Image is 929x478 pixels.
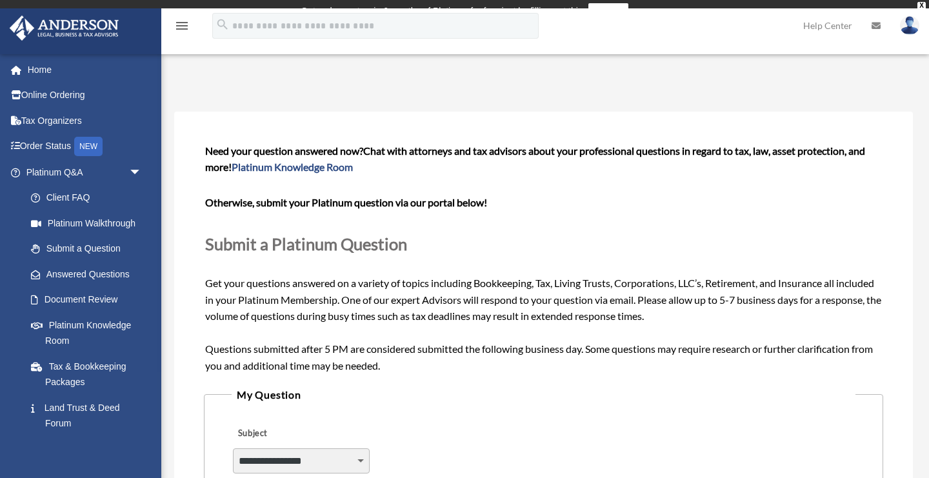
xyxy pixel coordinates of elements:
a: menu [174,23,190,34]
a: Online Ordering [9,83,161,108]
legend: My Question [232,386,855,404]
a: Document Review [18,287,161,313]
span: arrow_drop_down [129,159,155,186]
a: Platinum Knowledge Room [18,312,161,354]
span: Submit a Platinum Question [205,234,407,254]
a: Land Trust & Deed Forum [18,395,161,436]
i: search [215,17,230,32]
div: Get a chance to win 6 months of Platinum for free just by filling out this [301,3,583,19]
img: Anderson Advisors Platinum Portal [6,15,123,41]
a: Home [9,57,161,83]
img: User Pic [900,16,919,35]
a: Tax Organizers [9,108,161,134]
a: Client FAQ [18,185,161,211]
a: Answered Questions [18,261,161,287]
span: Need your question answered now? [205,144,363,157]
a: Platinum Q&Aarrow_drop_down [9,159,161,185]
b: Otherwise, submit your Platinum question via our portal below! [205,196,487,208]
a: Submit a Question [18,236,155,262]
span: Chat with attorneys and tax advisors about your professional questions in regard to tax, law, ass... [205,144,865,174]
i: menu [174,18,190,34]
a: Platinum Walkthrough [18,210,161,236]
label: Subject [233,424,355,443]
a: Tax & Bookkeeping Packages [18,354,161,395]
span: Get your questions answered on a variety of topics including Bookkeeping, Tax, Living Trusts, Cor... [205,144,882,372]
a: Order StatusNEW [9,134,161,160]
a: survey [588,3,628,19]
div: NEW [74,137,103,156]
div: close [917,2,926,10]
a: Platinum Knowledge Room [232,161,353,173]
